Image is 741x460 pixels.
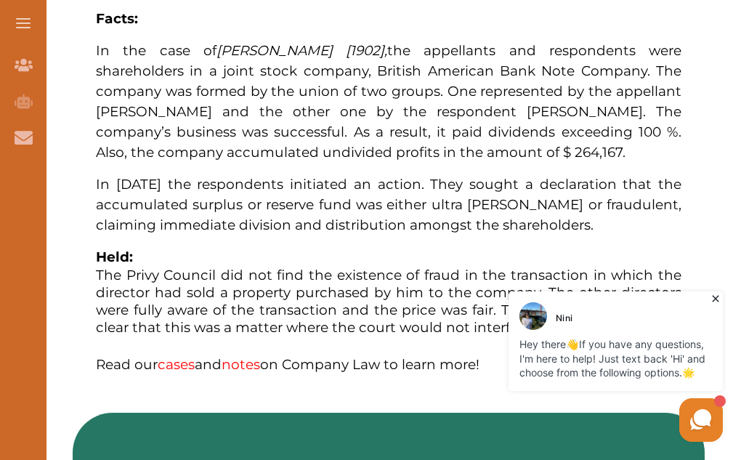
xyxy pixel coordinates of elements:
[96,249,133,265] strong: Held:
[96,42,681,161] span: In the case of the appellants and respondents were shareholders in a joint stock company, British...
[96,356,479,373] span: Read our and on Company Law to learn more!
[158,356,195,373] a: cases
[96,176,681,233] span: In [DATE] the respondents initiated an action. They sought a declaration that the accumulated sur...
[216,42,384,59] span: [PERSON_NAME] [1902]
[96,10,138,27] strong: Facts:
[392,288,726,445] iframe: HelpCrunch
[216,42,387,59] em: ,
[96,267,681,336] span: The Privy Council did not find the existence of fraud in the transaction in which the director ha...
[222,356,260,373] a: notes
